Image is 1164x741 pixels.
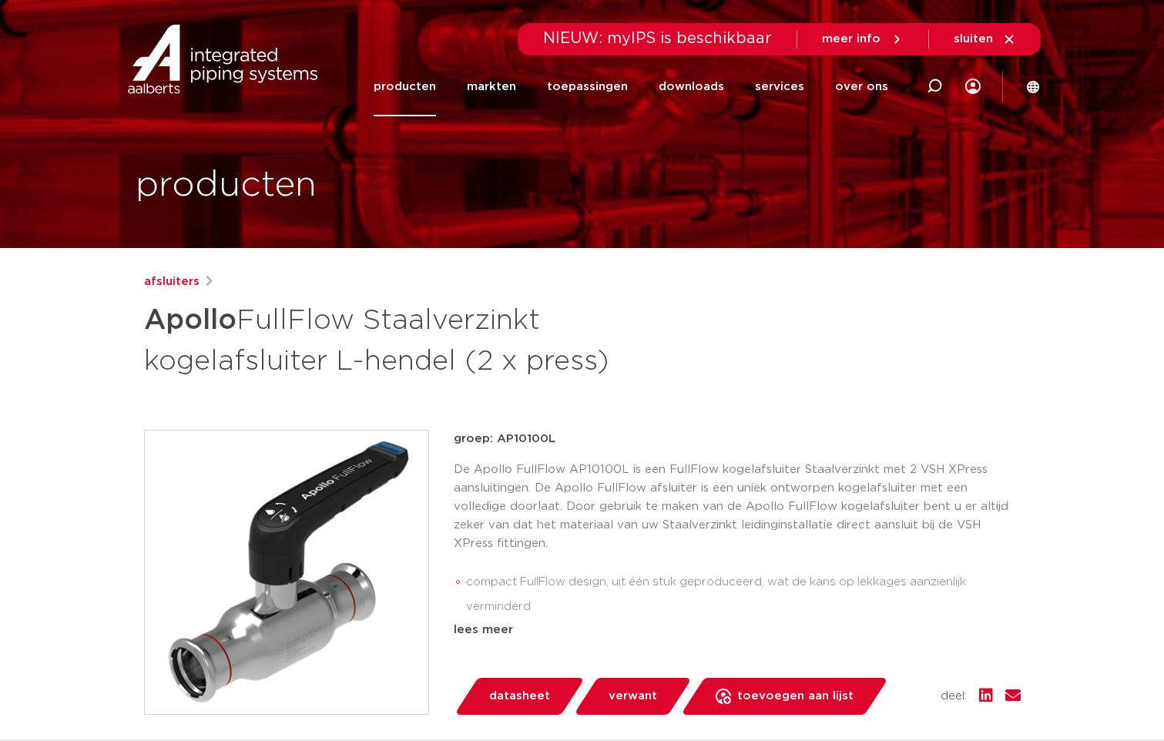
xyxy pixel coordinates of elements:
h1: producten [136,161,317,210]
span: toevoegen aan lijst [737,684,854,709]
nav: Menu [374,57,888,116]
p: groep: AP10100L [454,430,1021,448]
img: Product Image for Apollo FullFlow Staalverzinkt kogelafsluiter L-hendel (2 x press) [145,431,428,714]
a: toepassingen [547,57,628,116]
strong: Apollo [144,307,236,334]
h1: FullFlow Staalverzinkt kogelafsluiter L-hendel (2 x press) [144,297,723,381]
div: lees meer [454,621,1021,639]
a: meer info [822,32,904,46]
a: datasheet [454,678,585,715]
span: sluiten [954,33,993,45]
a: markten [467,57,516,116]
span: deel: [941,687,967,706]
span: meer info [822,33,881,45]
span: NIEUW: myIPS is beschikbaar [543,31,772,46]
a: services [755,57,804,116]
a: sluiten [954,32,1016,46]
a: downloads [659,57,724,116]
p: De Apollo FullFlow AP10100L is een FullFlow kogelafsluiter Staalverzinkt met 2 VSH XPress aanslui... [454,461,1021,553]
span: verwant [609,684,657,709]
li: compact FullFlow design, uit één stuk geproduceerd, wat de kans op lekkages aanzienlijk verminderd [466,570,1021,619]
a: producten [374,57,436,116]
a: over ons [835,57,888,116]
a: verwant [573,678,692,715]
a: afsluiters [144,273,200,291]
span: datasheet [489,684,550,709]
